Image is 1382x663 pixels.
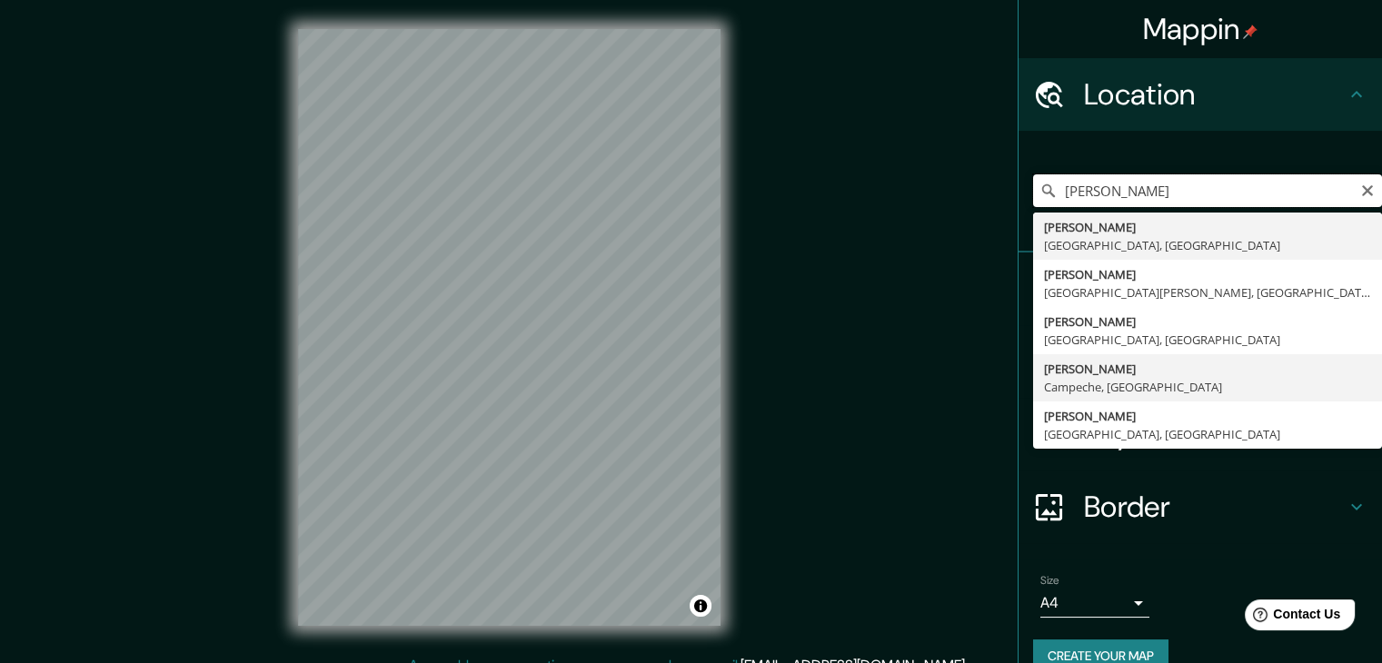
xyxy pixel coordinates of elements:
div: [GEOGRAPHIC_DATA], [GEOGRAPHIC_DATA] [1044,425,1371,443]
h4: Border [1084,489,1346,525]
input: Pick your city or area [1033,174,1382,207]
div: [PERSON_NAME] [1044,312,1371,331]
h4: Location [1084,76,1346,113]
div: Campeche, [GEOGRAPHIC_DATA] [1044,378,1371,396]
iframe: Help widget launcher [1220,592,1362,643]
div: [GEOGRAPHIC_DATA][PERSON_NAME], [GEOGRAPHIC_DATA] [1044,283,1371,302]
div: [PERSON_NAME] [1044,265,1371,283]
div: [GEOGRAPHIC_DATA], [GEOGRAPHIC_DATA] [1044,236,1371,254]
button: Clear [1360,181,1375,198]
div: Pins [1019,252,1382,325]
div: [GEOGRAPHIC_DATA], [GEOGRAPHIC_DATA] [1044,331,1371,349]
div: Layout [1019,398,1382,470]
div: Style [1019,325,1382,398]
div: [PERSON_NAME] [1044,407,1371,425]
h4: Layout [1084,416,1346,452]
label: Size [1040,573,1059,589]
div: Border [1019,470,1382,543]
button: Toggle attribution [690,595,711,617]
div: A4 [1040,589,1149,618]
canvas: Map [298,29,721,626]
div: [PERSON_NAME] [1044,218,1371,236]
img: pin-icon.png [1243,25,1258,39]
h4: Mappin [1143,11,1258,47]
div: [PERSON_NAME] [1044,360,1371,378]
div: Location [1019,58,1382,131]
